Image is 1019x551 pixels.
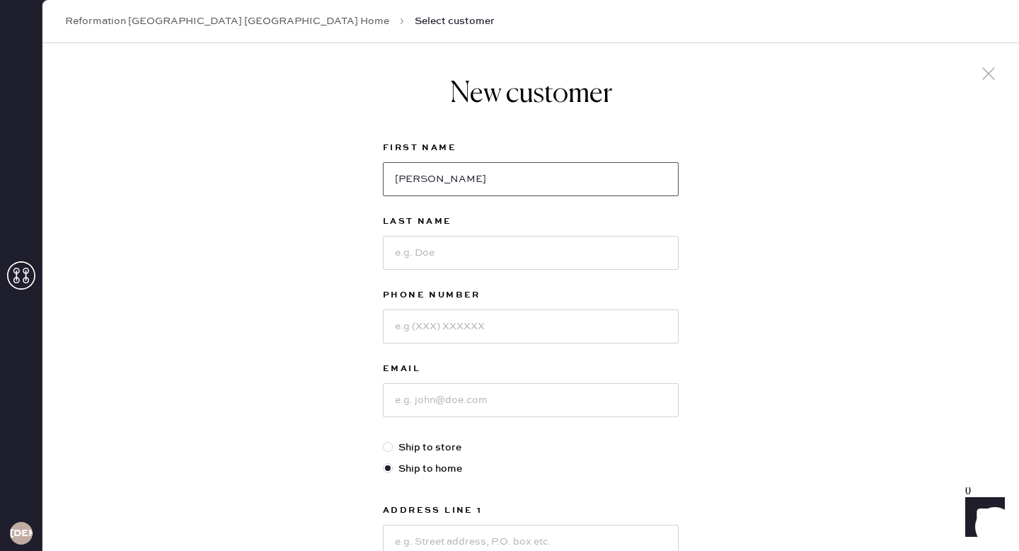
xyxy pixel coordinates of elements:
[415,14,495,28] span: Select customer
[383,383,679,417] input: e.g. john@doe.com
[383,162,679,196] input: e.g. John
[383,440,679,455] label: Ship to store
[952,487,1013,548] iframe: Front Chat
[383,213,679,230] label: Last Name
[10,528,33,538] h3: [DEMOGRAPHIC_DATA]
[383,360,679,377] label: Email
[383,461,679,477] label: Ship to home
[383,77,679,111] h1: New customer
[383,309,679,343] input: e.g (XXX) XXXXXX
[383,236,679,270] input: e.g. Doe
[383,502,679,519] label: Address Line 1
[65,14,389,28] a: Reformation [GEOGRAPHIC_DATA] [GEOGRAPHIC_DATA] Home
[383,140,679,157] label: First Name
[383,287,679,304] label: Phone Number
